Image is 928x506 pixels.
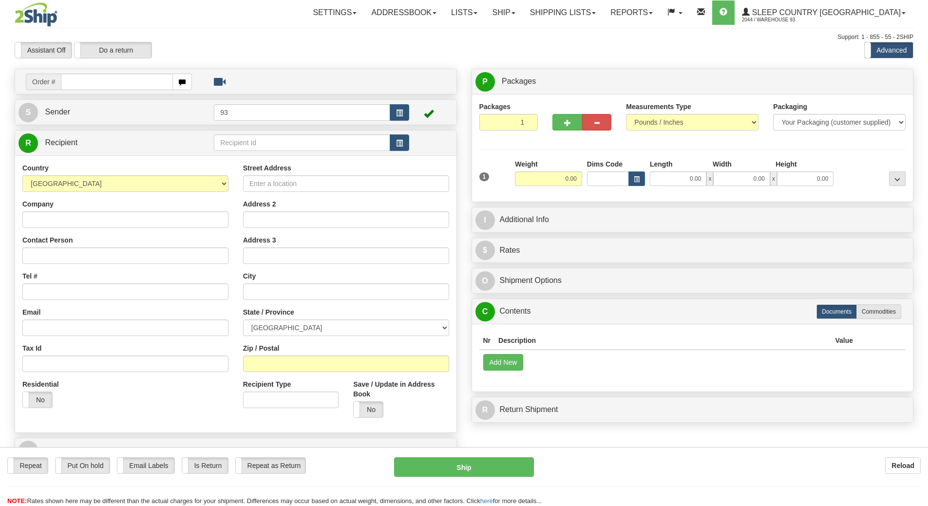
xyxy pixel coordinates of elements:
[243,379,291,389] label: Recipient Type
[22,343,41,353] label: Tax Id
[22,235,73,245] label: Contact Person
[475,72,910,92] a: P Packages
[26,74,61,90] span: Order #
[243,343,280,353] label: Zip / Postal
[243,307,294,317] label: State / Province
[364,0,444,25] a: Addressbook
[776,159,797,169] label: Height
[480,497,493,505] a: here
[475,400,910,420] a: RReturn Shipment
[485,0,522,25] a: Ship
[7,497,27,505] span: NOTE:
[23,392,52,408] label: No
[650,159,673,169] label: Length
[19,133,192,153] a: R Recipient
[45,138,77,147] span: Recipient
[475,241,910,261] a: $Rates
[354,402,383,417] label: No
[483,354,524,371] button: Add New
[22,271,38,281] label: Tel #
[475,210,495,230] span: I
[770,171,777,186] span: x
[502,77,536,85] span: Packages
[117,458,174,473] label: Email Labels
[865,42,913,58] label: Advanced
[735,0,913,25] a: Sleep Country [GEOGRAPHIC_DATA] 2044 / Warehouse 93
[75,42,152,58] label: Do a return
[626,102,691,112] label: Measurements Type
[475,302,495,321] span: C
[885,457,921,474] button: Reload
[19,441,453,461] a: @ eAlerts
[889,171,906,186] div: ...
[475,241,495,260] span: $
[475,271,495,291] span: O
[19,133,38,153] span: R
[353,379,449,399] label: Save / Update in Address Book
[494,332,831,350] th: Description
[475,301,910,321] a: CContents
[479,102,511,112] label: Packages
[15,2,57,27] img: logo2044.jpg
[394,457,534,477] button: Ship
[856,304,901,319] label: Commodities
[475,271,910,291] a: OShipment Options
[742,15,815,25] span: 2044 / Warehouse 93
[214,134,390,151] input: Recipient Id
[45,446,69,454] span: eAlerts
[475,400,495,420] span: R
[8,458,48,473] label: Repeat
[22,199,54,209] label: Company
[906,203,927,302] iframe: chat widget
[45,108,70,116] span: Sender
[444,0,485,25] a: Lists
[15,42,72,58] label: Assistant Off
[773,102,807,112] label: Packaging
[750,8,901,17] span: Sleep Country [GEOGRAPHIC_DATA]
[603,0,660,25] a: Reports
[305,0,364,25] a: Settings
[19,102,214,122] a: S Sender
[479,332,495,350] th: Nr
[587,159,623,169] label: Dims Code
[182,458,228,473] label: Is Return
[515,159,537,169] label: Weight
[475,72,495,92] span: P
[243,271,256,281] label: City
[19,441,38,460] span: @
[214,104,390,121] input: Sender Id
[479,172,490,181] span: 1
[816,304,857,319] label: Documents
[15,33,913,41] div: Support: 1 - 855 - 55 - 2SHIP
[243,199,276,209] label: Address 2
[831,332,857,350] th: Value
[475,210,910,230] a: IAdditional Info
[523,0,603,25] a: Shipping lists
[236,458,305,473] label: Repeat as Return
[19,103,38,122] span: S
[243,175,449,192] input: Enter a location
[243,163,291,173] label: Street Address
[713,159,732,169] label: Width
[22,307,40,317] label: Email
[243,235,276,245] label: Address 3
[706,171,713,186] span: x
[56,458,110,473] label: Put On hold
[891,462,914,469] b: Reload
[22,163,49,173] label: Country
[22,379,59,389] label: Residential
